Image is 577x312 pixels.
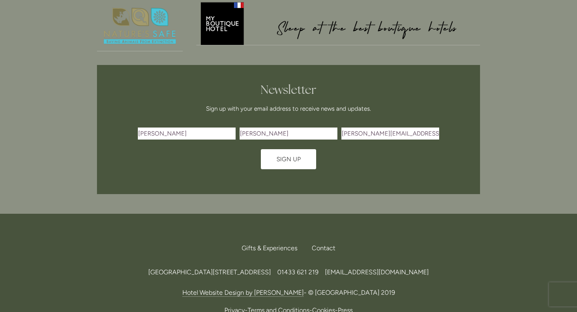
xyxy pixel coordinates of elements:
[141,83,436,97] h2: Newsletter
[97,1,183,52] a: Nature's Safe - Logo
[277,268,319,276] span: 01433 621 219
[341,128,439,140] input: Email Address
[97,287,480,298] p: - © [GEOGRAPHIC_DATA] 2019
[141,104,436,113] p: Sign up with your email address to receive news and updates.
[148,268,271,276] span: [GEOGRAPHIC_DATA][STREET_ADDRESS]
[242,244,297,252] span: Gifts & Experiences
[261,149,316,169] button: Sign Up
[138,128,236,140] input: First Name
[196,1,480,46] a: My Boutique Hotel - Logo
[182,289,304,297] a: Hotel Website Design by [PERSON_NAME]
[240,128,337,140] input: Last Name
[242,239,304,257] a: Gifts & Experiences
[276,156,301,163] span: Sign Up
[305,239,335,257] div: Contact
[97,1,183,51] img: Nature's Safe - Logo
[196,1,480,45] img: My Boutique Hotel - Logo
[325,268,429,276] a: [EMAIL_ADDRESS][DOMAIN_NAME]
